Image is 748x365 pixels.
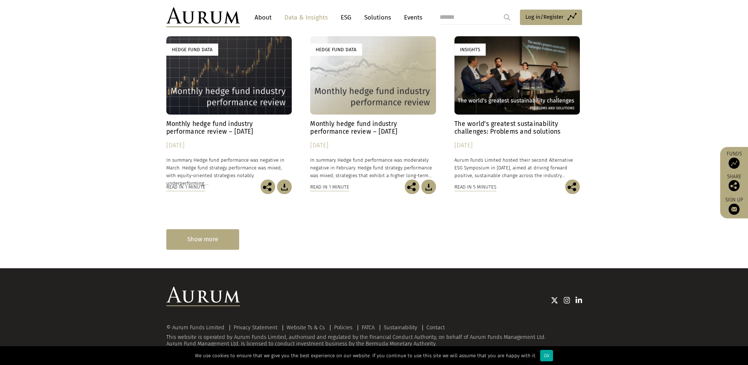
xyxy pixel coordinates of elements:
[310,140,436,151] div: [DATE]
[310,120,436,136] h4: Monthly hedge fund industry performance review – [DATE]
[565,179,580,194] img: Share this post
[454,120,580,136] h4: The world’s greatest sustainability challenges: Problems and solutions
[724,151,744,169] a: Funds
[337,11,355,24] a: ESG
[251,11,275,24] a: About
[400,11,422,24] a: Events
[234,324,277,331] a: Privacy Statement
[362,324,375,331] a: FATCA
[287,324,325,331] a: Website Ts & Cs
[728,204,740,215] img: Sign up to our newsletter
[454,140,580,151] div: [DATE]
[166,183,205,191] div: Read in 1 minute
[728,180,740,191] img: Share this post
[384,324,417,331] a: Sustainability
[166,324,582,347] div: This website is operated by Aurum Funds Limited, authorised and regulated by the Financial Conduc...
[454,43,486,56] div: Insights
[540,350,553,361] div: Ok
[361,11,395,24] a: Solutions
[166,229,239,249] div: Show more
[166,36,292,179] a: Hedge Fund Data Monthly hedge fund industry performance review – [DATE] [DATE] In summary Hedge f...
[454,183,496,191] div: Read in 5 minutes
[426,324,445,331] a: Contact
[310,156,436,179] p: In summary Hedge fund performance was moderately negative in February. Hedge fund strategy perfor...
[564,296,570,304] img: Instagram icon
[405,179,419,194] img: Share this post
[520,10,582,25] a: Log in/Register
[454,156,580,179] p: Aurum Funds Limited hosted their second Alternative ESG Symposium in [DATE], aimed at driving for...
[166,43,218,56] div: Hedge Fund Data
[310,183,349,191] div: Read in 1 minute
[724,197,744,215] a: Sign up
[575,296,582,304] img: Linkedin icon
[724,174,744,191] div: Share
[334,324,352,331] a: Policies
[166,325,228,330] div: © Aurum Funds Limited
[277,179,292,194] img: Download Article
[166,287,240,306] img: Aurum Logo
[166,120,292,136] h4: Monthly hedge fund industry performance review – [DATE]
[166,7,240,27] img: Aurum
[166,140,292,151] div: [DATE]
[454,36,580,179] a: Insights The world’s greatest sustainability challenges: Problems and solutions [DATE] Aurum Fund...
[310,43,362,56] div: Hedge Fund Data
[500,10,514,25] input: Submit
[166,156,292,187] p: In summary Hedge fund performance was negative in March. Hedge fund strategy performance was mixe...
[260,179,275,194] img: Share this post
[551,296,558,304] img: Twitter icon
[525,13,564,21] span: Log in/Register
[281,11,332,24] a: Data & Insights
[728,158,740,169] img: Access Funds
[310,36,436,179] a: Hedge Fund Data Monthly hedge fund industry performance review – [DATE] [DATE] In summary Hedge f...
[421,179,436,194] img: Download Article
